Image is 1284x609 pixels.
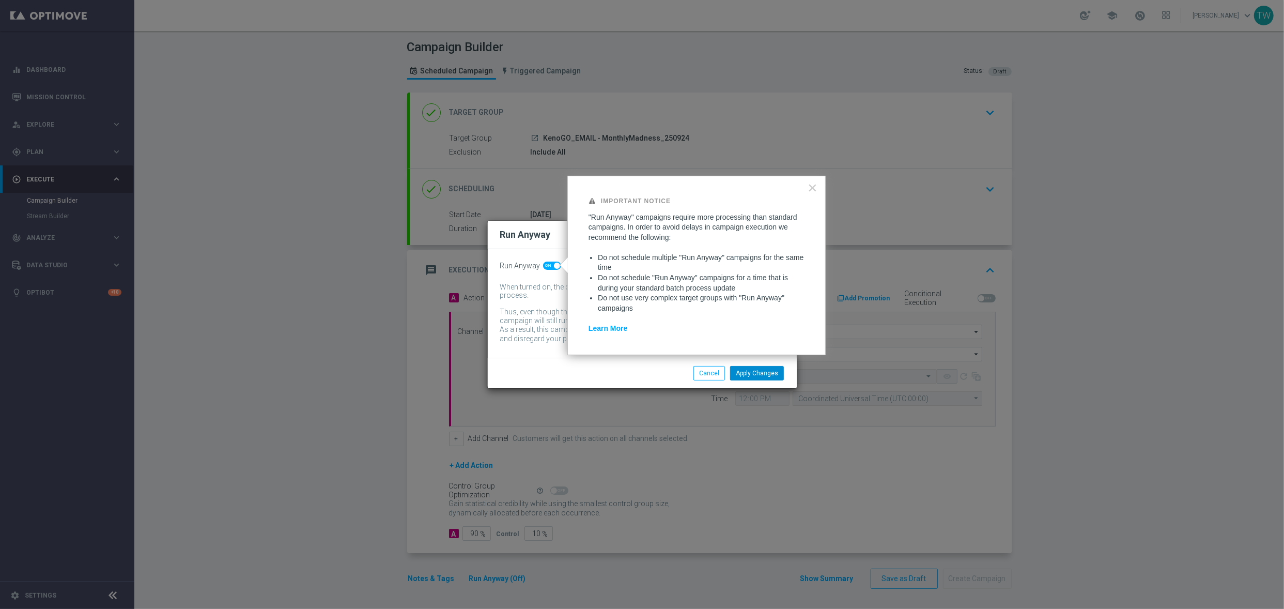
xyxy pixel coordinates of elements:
[598,293,804,313] li: Do not use very complex target groups with "Run Anyway" campaigns
[589,212,804,243] p: "Run Anyway" campaigns require more processing than standard campaigns. In order to avoid delays ...
[500,283,769,300] div: When turned on, the campaign will be executed regardless of your site's batch-data process.
[500,229,551,241] h2: Run Anyway
[500,262,540,270] span: Run Anyway
[808,179,817,196] button: Close
[500,308,769,325] div: Thus, even though the batch-data process might not be complete by then, the campaign will still r...
[730,366,784,380] button: Apply Changes
[500,325,769,345] div: As a result, this campaign might include customers whose data has been changed and disregard your...
[693,366,725,380] button: Cancel
[601,197,671,205] strong: Important Notice
[598,253,804,273] li: Do not schedule multiple "Run Anyway" campaigns for the same time
[598,273,804,293] li: Do not schedule "Run Anyway" campaigns for a time that is during your standard batch process update
[589,324,627,332] a: Learn More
